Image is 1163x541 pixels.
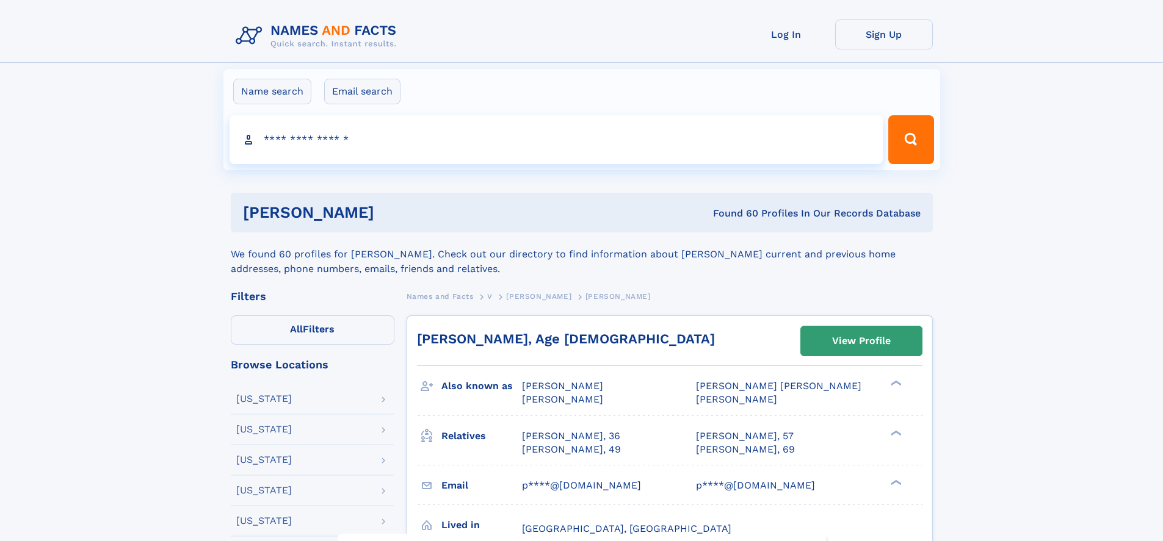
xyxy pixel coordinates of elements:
span: [PERSON_NAME] [PERSON_NAME] [696,380,861,392]
div: ❯ [888,478,902,486]
span: [PERSON_NAME] [696,393,777,405]
div: [US_STATE] [236,455,292,465]
h3: Email [441,475,522,496]
span: [PERSON_NAME] [522,380,603,392]
div: [US_STATE] [236,425,292,434]
a: [PERSON_NAME], 69 [696,443,795,456]
h3: Relatives [441,426,522,446]
h1: [PERSON_NAME] [243,205,544,220]
span: V [487,292,493,301]
h3: Also known as [441,376,522,396]
img: Logo Names and Facts [231,20,407,52]
a: View Profile [801,326,922,356]
a: Log In [737,20,835,49]
input: search input [230,115,883,164]
a: Sign Up [835,20,933,49]
a: [PERSON_NAME], 49 [522,443,621,456]
label: Email search [324,79,400,104]
div: We found 60 profiles for [PERSON_NAME]. Check out our directory to find information about [PERSON... [231,232,933,276]
a: V [487,288,493,304]
span: All [290,323,303,335]
a: [PERSON_NAME], 57 [696,429,794,443]
a: [PERSON_NAME], Age [DEMOGRAPHIC_DATA] [417,331,715,346]
button: Search Button [888,115,933,164]
div: [US_STATE] [236,394,292,404]
span: [GEOGRAPHIC_DATA], [GEOGRAPHIC_DATA] [522,523,731,534]
div: [US_STATE] [236,485,292,495]
span: [PERSON_NAME] [522,393,603,405]
a: Names and Facts [407,288,474,304]
div: ❯ [888,429,902,437]
span: [PERSON_NAME] [585,292,651,301]
h3: Lived in [441,515,522,536]
a: [PERSON_NAME] [506,288,571,304]
div: View Profile [832,327,891,355]
div: ❯ [888,379,902,387]
div: [US_STATE] [236,516,292,526]
div: Browse Locations [231,359,394,370]
div: Found 60 Profiles In Our Records Database [543,207,921,220]
div: Filters [231,291,394,302]
label: Filters [231,315,394,345]
span: [PERSON_NAME] [506,292,571,301]
a: [PERSON_NAME], 36 [522,429,620,443]
label: Name search [233,79,311,104]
